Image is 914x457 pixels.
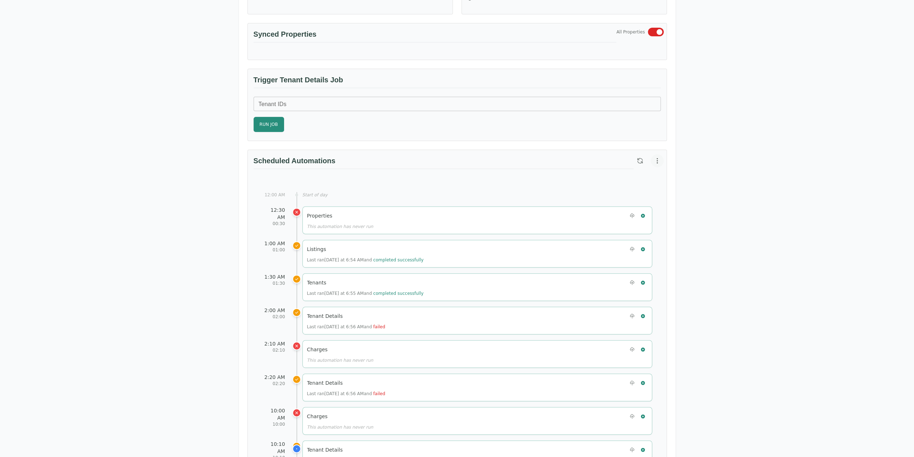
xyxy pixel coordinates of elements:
[262,374,285,381] div: 2:20 AM
[307,212,333,219] h5: Properties
[627,412,637,421] button: Upload Charges file
[638,278,648,287] button: Run Tenants now
[254,75,661,88] h3: Trigger Tenant Details Job
[627,311,637,321] button: Upload Tenant Details file
[307,312,343,320] h5: Tenant Details
[307,413,328,420] h5: Charges
[307,324,385,329] span: Last ran [DATE] at 6:56 AM and
[292,241,301,250] div: Listings was scheduled for 1:00 AM but ran at a different time (actual run: Today at 6:54 AM)
[254,29,617,42] h3: Synced Properties
[262,314,285,320] div: 02:00
[262,347,285,353] div: 02:10
[634,154,646,167] button: Refresh scheduled automations
[627,245,637,254] button: Upload Listings file
[648,28,664,36] button: Switch to select specific properties
[307,224,648,229] div: This automation has never run
[373,291,423,296] span: completed successfully
[262,192,285,198] div: 12:00 AM
[638,311,648,321] button: Run Tenant Details now
[307,346,328,353] h5: Charges
[373,391,385,396] span: failed
[292,275,301,283] div: Tenants was scheduled for 1:30 AM but ran at a different time (actual run: Today at 6:55 AM)
[638,445,648,454] button: Run Tenant Details now
[373,324,385,329] span: failed
[627,211,637,220] button: Upload Properties file
[638,378,648,388] button: Run Tenant Details now
[292,375,301,384] div: Tenant Details was scheduled for 2:20 AM but ran at a different time (actual run: Today at 6:56 AM)
[292,342,301,350] div: Charges was scheduled for 2:10 AM but missed its scheduled time and hasn't run
[262,247,285,253] div: 01:00
[638,245,648,254] button: Run Listings now
[292,308,301,317] div: Tenant Details was scheduled for 2:00 AM but ran at a different time (actual run: Today at 6:56 AM)
[307,391,385,396] span: Last ran [DATE] at 6:56 AM and
[262,407,285,421] div: 10:00 AM
[262,381,285,387] div: 02:20
[307,379,343,387] h5: Tenant Details
[262,273,285,280] div: 1:30 AM
[262,206,285,221] div: 12:30 AM
[307,446,343,453] h5: Tenant Details
[373,257,423,262] span: completed successfully
[262,307,285,314] div: 2:00 AM
[627,445,637,454] button: Upload Tenant Details file
[307,357,648,363] div: This automation has never run
[307,424,648,430] div: This automation has never run
[292,408,301,417] div: Charges was scheduled for 10:00 AM but missed its scheduled time and hasn't run
[627,345,637,354] button: Upload Charges file
[627,378,637,388] button: Upload Tenant Details file
[302,192,652,198] div: Start of day
[638,211,648,220] button: Run Properties now
[254,117,284,132] button: Run Job
[262,440,285,455] div: 10:10 AM
[262,421,285,427] div: 10:00
[307,257,424,262] span: Last ran [DATE] at 6:54 AM and
[638,345,648,354] button: Run Charges now
[292,442,301,451] div: Tenant Details was scheduled for 10:10 AM but ran at a different time (actual run: Today at 6:56 AM)
[627,278,637,287] button: Upload Tenants file
[262,280,285,286] div: 01:30
[307,291,424,296] span: Last ran [DATE] at 6:55 AM and
[262,340,285,347] div: 2:10 AM
[307,246,326,253] h5: Listings
[262,221,285,227] div: 00:30
[262,240,285,247] div: 1:00 AM
[292,444,301,453] div: Current time is 12:06 PM
[254,156,634,169] h3: Scheduled Automations
[638,412,648,421] button: Run Charges now
[292,208,301,216] div: Properties was scheduled for 12:30 AM but missed its scheduled time and hasn't run
[616,29,645,35] span: All Properties
[307,279,326,286] h5: Tenants
[651,154,664,167] button: More options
